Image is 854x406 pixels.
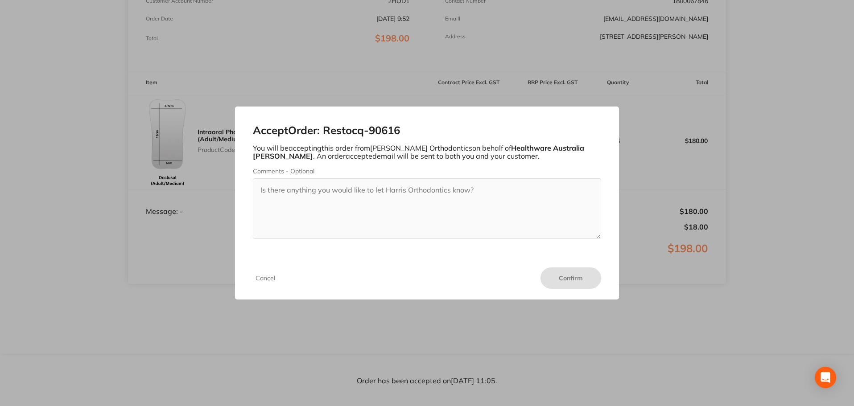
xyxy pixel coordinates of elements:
[815,367,836,388] div: Open Intercom Messenger
[253,124,602,137] h2: Accept Order: Restocq- 90616
[253,144,602,160] p: You will be accepting this order from [PERSON_NAME] Orthodontics on behalf of . An order accepted...
[253,168,602,175] label: Comments - Optional
[253,144,584,160] b: Healthware Australia [PERSON_NAME]
[540,267,601,289] button: Confirm
[253,274,278,282] button: Cancel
